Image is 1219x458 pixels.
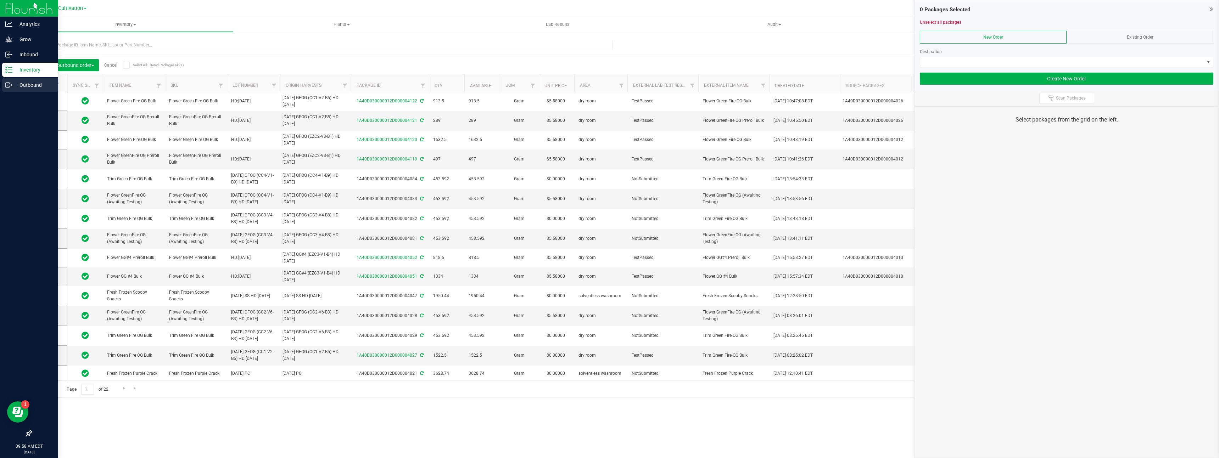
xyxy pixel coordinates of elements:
[41,62,94,68] span: Add to outbound order
[339,80,351,92] a: Filter
[231,117,276,124] span: HD:[DATE]
[433,352,460,359] span: 1522.5
[703,117,765,124] span: Flower GreenFire OG Preroll Bulk
[843,156,909,163] div: 1A40D030000012D000004012
[231,329,276,342] span: [DATE] GFOG (CC2-V6-B3) HD [DATE]
[632,196,694,202] span: NotSubmitted
[469,332,496,339] span: 453.592
[234,21,449,28] span: Plants
[233,17,449,32] a: Plants
[350,176,430,182] div: 1A40D030000012D000004084
[419,236,424,241] span: Sync from Compliance System
[107,176,161,182] span: Trim Green Fire OG Bulk
[543,194,569,204] span: $5.58000
[632,312,694,319] span: NotSubmitted
[82,253,89,262] span: In Sync
[843,136,909,143] div: 1A40D030000012D000004012
[73,83,100,88] a: Sync Status
[82,115,89,125] span: In Sync
[169,176,223,182] span: Trim Green Fire OG Bulk
[231,349,276,362] span: [DATE] GFOG (CC1-V2-B5) HD [DATE]
[543,214,569,224] span: $0.00000
[5,66,12,73] inline-svg: Inventory
[773,156,813,163] span: [DATE] 10:41:26 EDT
[231,212,276,225] span: [DATE] GFOG (CC3-V4-B8) HD [DATE]
[169,289,223,302] span: Fresh Frozen Scooby Snacks
[82,368,89,378] span: In Sync
[107,215,161,222] span: Trim Green Fire OG Bulk
[12,81,55,89] p: Outbound
[469,312,496,319] span: 453.592
[703,332,765,339] span: Trim Green Fire OG Bulk
[578,98,623,104] span: dry room
[703,232,765,245] span: Flower GreenFire OG (Awaiting Testing)
[268,80,280,92] a: Filter
[773,370,813,377] span: [DATE] 12:10:41 EDT
[17,17,233,32] a: Inventory
[703,98,765,104] span: Flower Green Fire OG Bulk
[283,232,349,245] div: [DATE] GFOG (CC3-V4-B8) HD [DATE]
[773,332,813,339] span: [DATE] 08:26:46 EDT
[107,289,161,302] span: Fresh Frozen Scooby Snacks
[283,95,349,108] div: [DATE] GFOG (CC1-V2-B5) HD [DATE]
[231,156,276,163] span: HD:[DATE]
[543,350,569,361] span: $0.00000
[37,59,99,71] button: Add to outbound order
[666,21,882,28] span: Audit
[107,352,161,359] span: Trim Green Fire OG Bulk
[773,293,813,299] span: [DATE] 12:28:50 EDT
[632,273,694,280] span: TestPassed
[231,192,276,205] span: [DATE] GFOG (CC4-V1-B9) HD [DATE]
[17,21,233,28] span: Inventory
[419,176,424,181] span: Sync from Compliance System
[632,156,694,163] span: TestPassed
[1127,35,1153,40] span: Existing Order
[687,80,698,92] a: Filter
[169,215,223,222] span: Trim Green Fire OG Bulk
[350,293,430,299] div: 1A40D030000012D000004047
[3,443,55,449] p: 09:58 AM EDT
[283,309,349,322] div: [DATE] GFOG (CC2-V6-B3) HD [DATE]
[12,66,55,74] p: Inventory
[469,117,496,124] span: 289
[169,114,223,127] span: Flower GreenFire OG Preroll Bulk
[773,273,813,280] span: [DATE] 15:57:34 EDT
[703,254,765,261] span: Flower GG#4 Preroll Bulk
[119,384,129,393] a: Go to the next page
[107,254,161,261] span: Flower GG#4 Preroll Bulk
[283,133,349,147] div: [DATE] GFOG (EZC2-V3-B1) HD [DATE]
[91,80,103,92] a: Filter
[527,80,539,92] a: Filter
[433,312,460,319] span: 453.592
[433,332,460,339] span: 453.592
[433,196,460,202] span: 453.592
[350,235,430,242] div: 1A40D030000012D000004081
[350,196,430,202] div: 1A40D030000012D000004083
[632,136,694,143] span: TestPassed
[703,273,765,280] span: Flower GG #4 Bulk
[419,274,424,279] span: Sync from Compliance System
[433,176,460,182] span: 453.592
[773,98,813,104] span: [DATE] 10:47:08 EDT
[504,156,535,163] span: Gram
[543,96,569,106] span: $5.58000
[169,254,223,261] span: Flower GG#4 Preroll Bulk
[578,352,623,359] span: dry room
[231,254,276,261] span: HD:[DATE]
[703,176,765,182] span: Trim Green Fire OG Bulk
[233,83,258,88] a: Lot Number
[632,352,694,359] span: TestPassed
[504,98,535,104] span: Gram
[843,117,909,124] div: 1A40D030000012D000004026
[703,136,765,143] span: Flower Green Fire OG Bulk
[7,401,28,423] iframe: Resource center
[505,83,515,88] a: UOM
[433,98,460,104] span: 913.5
[632,293,694,299] span: NotSubmitted
[632,215,694,222] span: NotSubmitted
[215,80,227,92] a: Filter
[133,63,168,67] span: Select All Filtered Packages (421)
[703,309,765,322] span: Flower GreenFire OG (Awaiting Testing)
[773,176,813,182] span: [DATE] 13:54:33 EDT
[419,118,424,123] span: Sync from Compliance System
